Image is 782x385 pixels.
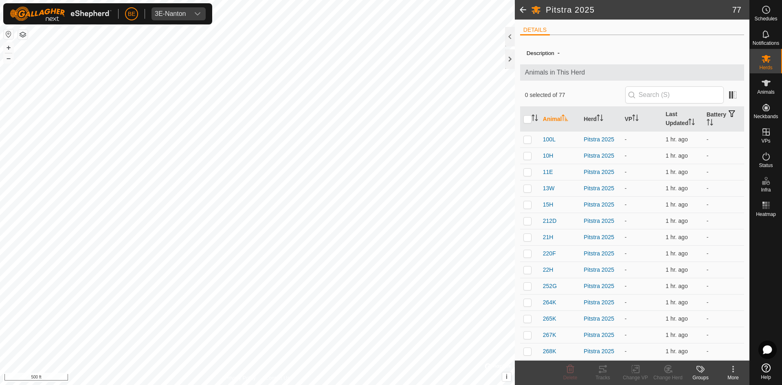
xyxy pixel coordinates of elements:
td: - [703,310,745,327]
td: - [703,164,745,180]
span: Herds [759,65,772,70]
button: + [4,43,13,53]
td: - [703,359,745,376]
app-display-virtual-paddock-transition: - [625,315,627,322]
app-display-virtual-paddock-transition: - [625,332,627,338]
div: Pitstra 2025 [584,168,618,176]
span: 13W [543,184,555,193]
span: Delete [563,375,578,381]
td: - [703,147,745,164]
span: Aug 12, 2025, 1:02 PM [666,152,688,159]
td: - [703,245,745,262]
div: Groups [684,374,717,381]
span: Aug 12, 2025, 1:03 PM [666,218,688,224]
span: 11E [543,168,553,176]
span: Aug 12, 2025, 1:03 PM [666,136,688,143]
p-sorticon: Activate to sort [632,116,639,122]
app-display-virtual-paddock-transition: - [625,152,627,159]
span: Aug 12, 2025, 1:02 PM [666,201,688,208]
span: 3E-Nanton [152,7,189,20]
td: - [703,213,745,229]
span: i [506,373,507,380]
th: Herd [580,107,621,132]
p-sorticon: Activate to sort [597,116,603,122]
span: - [554,46,563,59]
span: Aug 12, 2025, 1:02 PM [666,315,688,322]
span: Notifications [753,41,779,46]
td: - [703,294,745,310]
td: - [703,131,745,147]
td: - [703,180,745,196]
span: Aug 12, 2025, 1:03 PM [666,348,688,354]
span: BE [128,10,136,18]
span: Infra [761,187,771,192]
app-display-virtual-paddock-transition: - [625,348,627,354]
span: 15H [543,200,554,209]
app-display-virtual-paddock-transition: - [625,201,627,208]
div: Pitstra 2025 [584,249,618,258]
app-display-virtual-paddock-transition: - [625,169,627,175]
span: Heatmap [756,212,776,217]
span: Schedules [754,16,777,21]
div: Change VP [619,374,652,381]
span: Aug 12, 2025, 1:03 PM [666,234,688,240]
div: Pitstra 2025 [584,266,618,274]
td: - [703,278,745,294]
div: Pitstra 2025 [584,184,618,193]
p-sorticon: Activate to sort [707,120,713,127]
span: Neckbands [753,114,778,119]
span: Animals in This Herd [525,68,739,77]
p-sorticon: Activate to sort [532,116,538,122]
span: Animals [757,90,775,95]
app-display-virtual-paddock-transition: - [625,283,627,289]
p-sorticon: Activate to sort [688,120,695,126]
span: 10H [543,152,554,160]
li: DETAILS [520,26,550,35]
span: 220F [543,249,556,258]
a: Privacy Policy [225,374,256,382]
div: Tracks [586,374,619,381]
span: 212D [543,217,556,225]
app-display-virtual-paddock-transition: - [625,266,627,273]
app-display-virtual-paddock-transition: - [625,218,627,224]
div: Pitstra 2025 [584,347,618,356]
span: 267K [543,331,556,339]
app-display-virtual-paddock-transition: - [625,185,627,191]
a: Contact Us [266,374,290,382]
span: 0 selected of 77 [525,91,625,99]
div: Pitstra 2025 [584,331,618,339]
app-display-virtual-paddock-transition: - [625,136,627,143]
span: 264K [543,298,556,307]
td: - [703,196,745,213]
span: Aug 12, 2025, 1:03 PM [666,332,688,338]
div: Pitstra 2025 [584,282,618,290]
span: VPs [761,139,770,143]
span: Aug 12, 2025, 1:02 PM [666,283,688,289]
a: Help [750,360,782,383]
div: Pitstra 2025 [584,217,618,225]
app-display-virtual-paddock-transition: - [625,299,627,306]
div: Pitstra 2025 [584,152,618,160]
input: Search (S) [625,86,724,103]
div: Pitstra 2025 [584,200,618,209]
app-display-virtual-paddock-transition: - [625,234,627,240]
button: i [502,372,511,381]
div: Pitstra 2025 [584,233,618,242]
div: Pitstra 2025 [584,315,618,323]
th: Animal [540,107,580,132]
span: Aug 12, 2025, 1:03 PM [666,185,688,191]
img: Gallagher Logo [10,7,112,21]
span: Help [761,375,771,380]
span: Aug 12, 2025, 1:03 PM [666,250,688,257]
span: Status [759,163,773,168]
th: VP [622,107,662,132]
button: Map Layers [18,30,28,40]
td: - [703,327,745,343]
button: – [4,53,13,63]
th: Battery [703,107,745,132]
th: Last Updated [662,107,703,132]
span: Aug 12, 2025, 1:03 PM [666,266,688,273]
div: 3E-Nanton [155,11,186,17]
span: 268K [543,347,556,356]
div: dropdown trigger [189,7,206,20]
